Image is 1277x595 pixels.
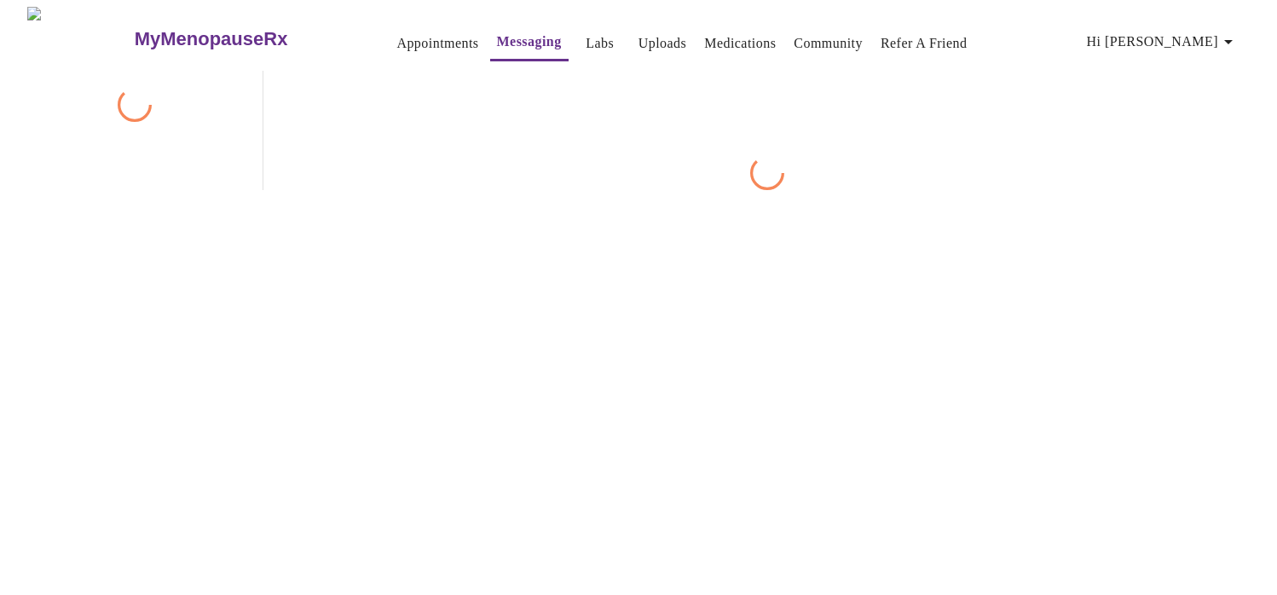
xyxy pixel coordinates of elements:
a: Messaging [497,30,562,54]
a: Community [794,32,863,55]
a: MyMenopauseRx [132,9,355,69]
button: Messaging [490,25,569,61]
span: Hi [PERSON_NAME] [1087,30,1239,54]
button: Community [787,26,870,61]
a: Medications [704,32,776,55]
a: Labs [586,32,614,55]
h3: MyMenopauseRx [135,28,288,50]
img: MyMenopauseRx Logo [27,7,132,71]
a: Appointments [396,32,478,55]
a: Uploads [638,32,687,55]
button: Hi [PERSON_NAME] [1080,25,1245,59]
a: Refer a Friend [881,32,968,55]
button: Labs [573,26,627,61]
button: Refer a Friend [874,26,974,61]
button: Appointments [390,26,485,61]
button: Uploads [632,26,694,61]
button: Medications [697,26,783,61]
